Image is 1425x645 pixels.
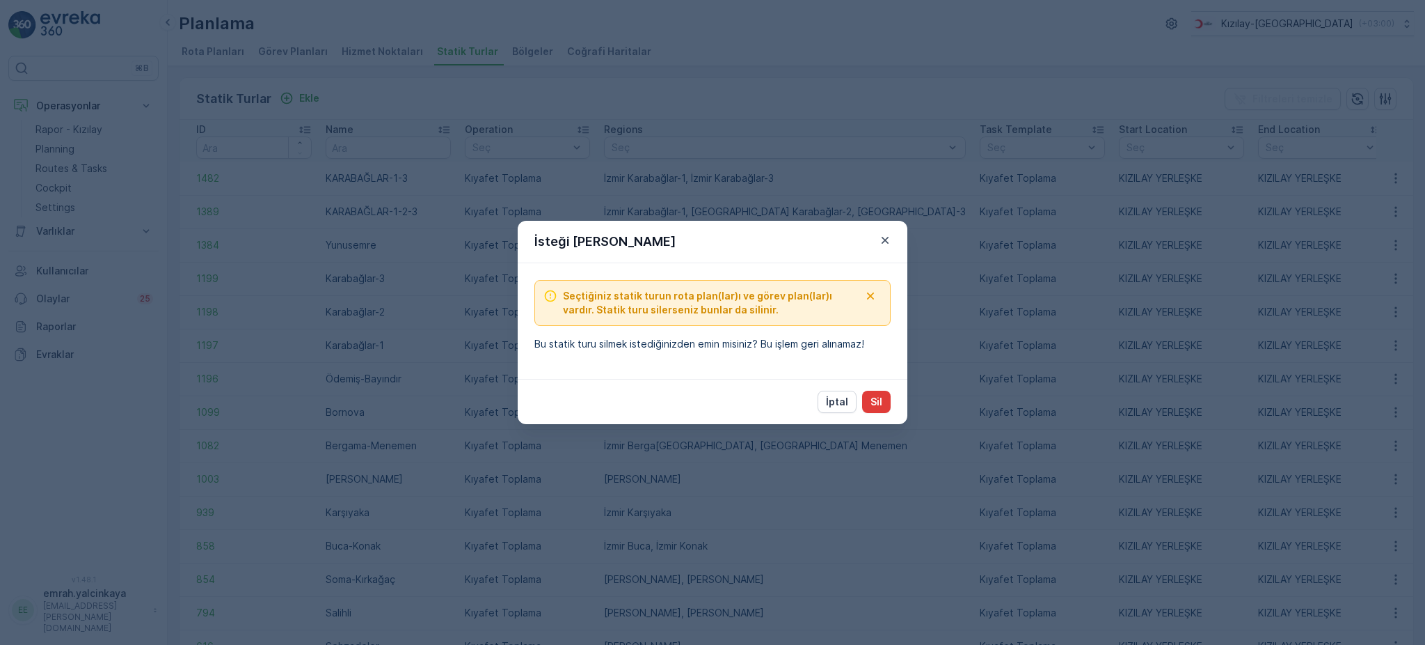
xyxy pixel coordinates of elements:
[826,395,848,409] p: İptal
[534,232,676,251] p: İsteği [PERSON_NAME]
[563,289,859,317] span: Seçtiğiniz statik turun rota plan(lar)ı ve görev plan(lar)ı vardır. Statik turu silerseniz bunlar...
[534,337,891,351] p: Bu statik turu silmek istediğinizden emin misiniz? Bu işlem geri alınamaz!
[862,391,891,413] button: Sil
[870,395,882,409] p: Sil
[818,391,857,413] button: İptal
